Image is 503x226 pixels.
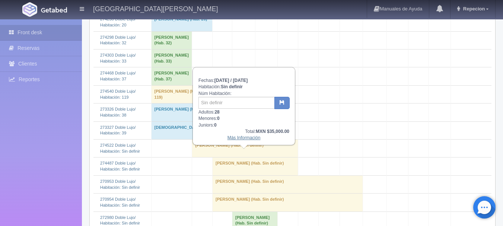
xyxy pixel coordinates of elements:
[93,4,218,13] h4: [GEOGRAPHIC_DATA][PERSON_NAME]
[100,161,140,171] a: 274487 Doble Lujo/Habitación: Sin definir
[198,128,289,135] div: Total:
[100,143,140,153] a: 274522 Doble Lujo/Habitación: Sin definir
[227,135,261,140] a: Más Información
[192,140,298,157] td: [PERSON_NAME] (Hab. Sin definir)
[100,71,136,81] a: 274468 Doble Lujo/Habitación: 37
[217,116,220,121] b: 0
[256,129,289,134] b: MXN $35,000.00
[100,197,140,207] a: 270954 Doble Lujo/Habitación: Sin definir
[100,89,136,99] a: 274540 Doble Lujo/Habitación: 119
[151,121,278,139] td: [DEMOGRAPHIC_DATA][PERSON_NAME] (Hab. 39)
[22,2,37,17] img: Getabed
[100,53,136,63] a: 274303 Doble Lujo/Habitación: 33
[41,7,67,13] img: Getabed
[214,78,248,83] b: [DATE] / [DATE]
[193,68,295,144] div: Fechas: Habitación: Núm Habitación: Adultos: Menores: Juniors:
[100,107,136,117] a: 273326 Doble Lujo/Habitación: 38
[100,17,136,27] a: 274236 Doble Lujo/Habitación: 20
[214,109,219,115] b: 28
[212,175,363,193] td: [PERSON_NAME] (Hab. Sin definir)
[461,6,485,12] span: Repecion
[198,97,275,109] input: Sin definir
[100,179,140,190] a: 270953 Doble Lujo/Habitación: Sin definir
[212,157,298,175] td: [PERSON_NAME] (Hab. Sin definir)
[100,215,140,226] a: 272980 Doble Lujo/Habitación: Sin definir
[214,122,217,128] b: 0
[151,13,212,31] td: [PERSON_NAME] (Hab. 20)
[151,31,192,49] td: [PERSON_NAME] (Hab. 32)
[221,84,243,89] b: Sin definir
[100,125,136,136] a: 273327 Doble Lujo/Habitación: 39
[151,67,192,85] td: [PERSON_NAME] (Hab. 37)
[212,194,363,211] td: [PERSON_NAME] (Hab. Sin definir)
[151,85,212,103] td: [PERSON_NAME] (Hab. 119)
[100,35,136,45] a: 274298 Doble Lujo/Habitación: 32
[151,50,192,67] td: [PERSON_NAME] (Hab. 33)
[151,104,278,121] td: [PERSON_NAME] (Hab. 38)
